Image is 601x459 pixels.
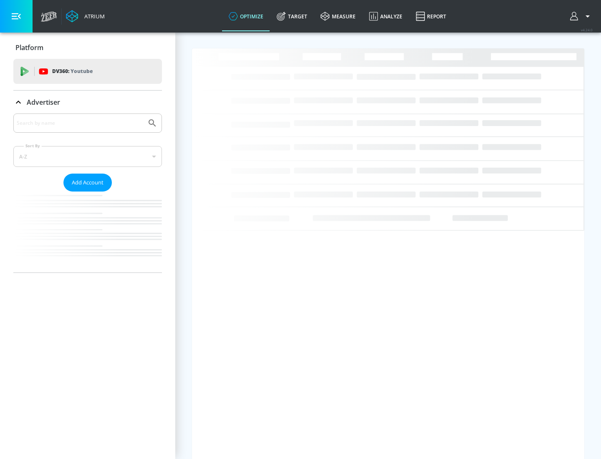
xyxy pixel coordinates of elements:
[13,91,162,114] div: Advertiser
[66,10,105,23] a: Atrium
[581,28,593,32] span: v 4.24.0
[63,174,112,192] button: Add Account
[314,1,362,31] a: measure
[13,192,162,272] nav: list of Advertiser
[24,143,42,149] label: Sort By
[409,1,453,31] a: Report
[17,118,143,129] input: Search by name
[13,113,162,272] div: Advertiser
[13,36,162,59] div: Platform
[13,59,162,84] div: DV360: Youtube
[222,1,270,31] a: optimize
[13,146,162,167] div: A-Z
[52,67,93,76] p: DV360:
[27,98,60,107] p: Advertiser
[362,1,409,31] a: Analyze
[71,67,93,76] p: Youtube
[270,1,314,31] a: Target
[81,13,105,20] div: Atrium
[72,178,104,187] span: Add Account
[15,43,43,52] p: Platform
